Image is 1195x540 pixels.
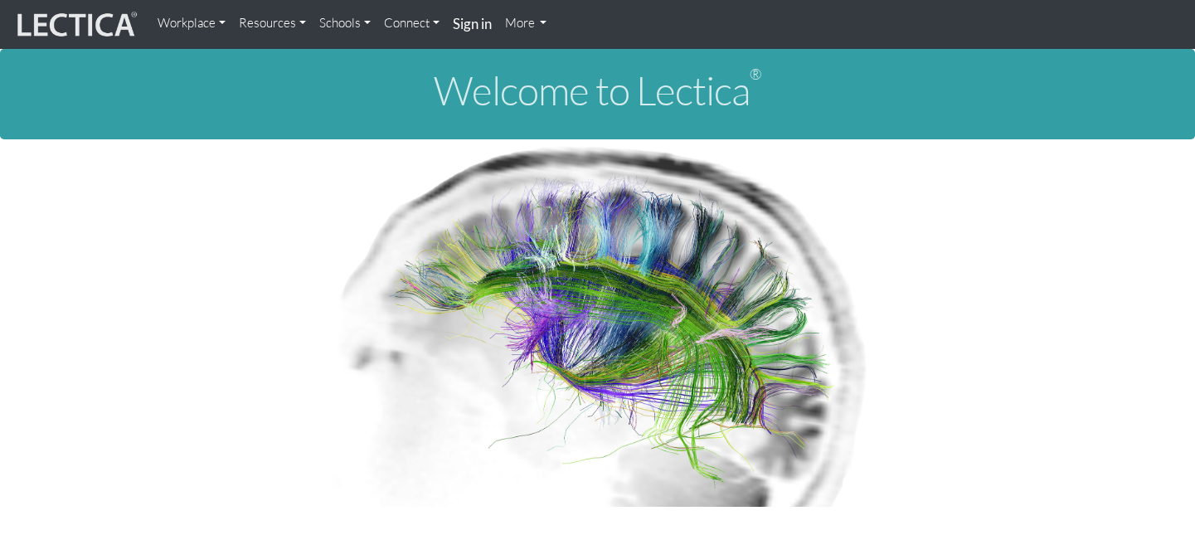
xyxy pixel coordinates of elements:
a: Workplace [151,7,232,40]
a: Sign in [446,7,498,42]
strong: Sign in [453,15,492,32]
a: More [498,7,554,40]
a: Connect [377,7,446,40]
a: Schools [313,7,377,40]
h1: Welcome to Lectica [13,69,1182,113]
img: lecticalive [13,9,138,41]
a: Resources [232,7,313,40]
img: Human Connectome Project Image [322,139,874,508]
sup: ® [750,65,761,83]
